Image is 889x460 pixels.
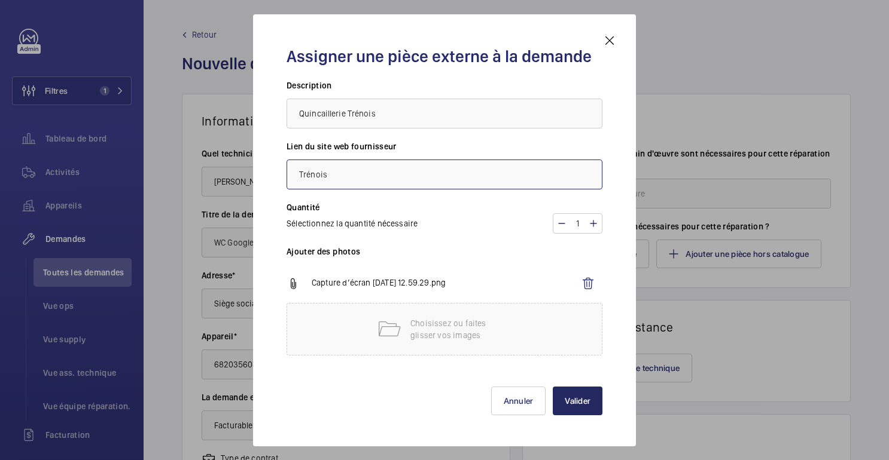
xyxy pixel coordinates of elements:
[287,160,602,189] input: Renseigner le lien vers le fournisseur
[287,203,320,212] font: Quantité
[287,247,360,256] font: Ajouter des photos
[287,219,418,228] font: Sélectionnez la quantité nécessaire
[287,46,592,66] font: Assigner une pièce externe à la demande
[410,318,486,340] font: Choisissez ou faites glisser vos images
[287,81,332,90] font: Description
[312,277,574,291] p: Capture d’écran [DATE] 12.59.29.png
[287,142,397,151] font: Lien du site web fournisseur
[491,387,546,415] button: Annuler
[553,387,602,415] button: Valider
[504,396,534,406] font: Annuler
[565,396,590,406] font: Valider
[287,99,602,128] input: Renseigner une description précise de la pièce demandée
